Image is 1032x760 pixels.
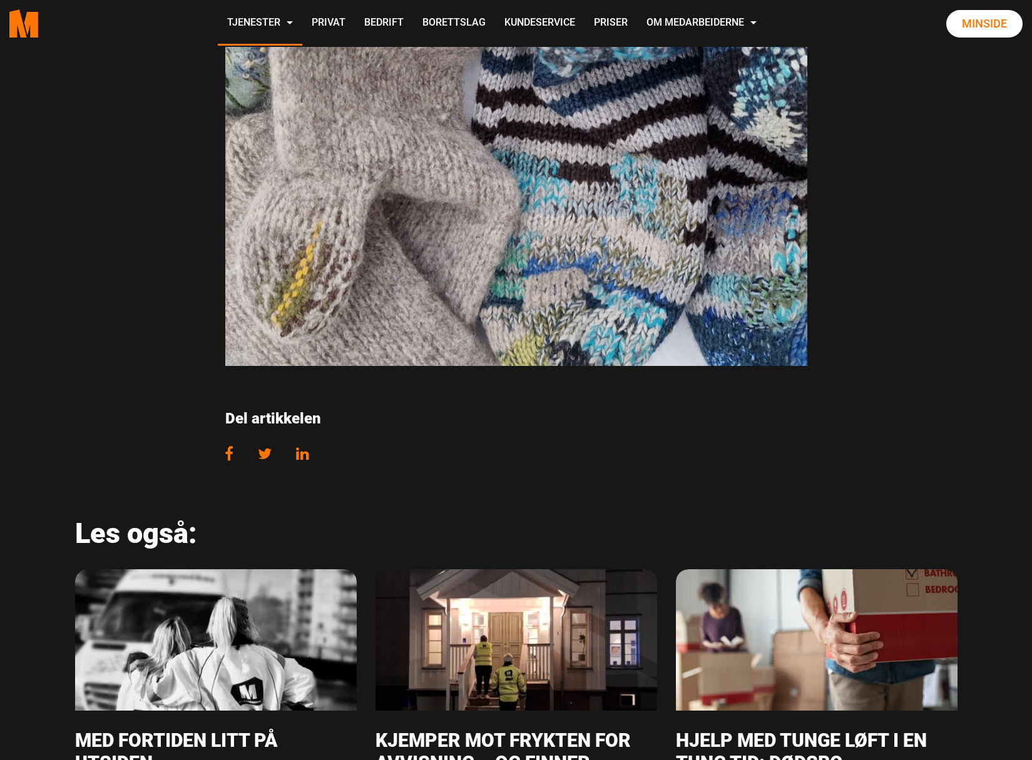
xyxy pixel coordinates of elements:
h4: Del artikkelen [225,410,807,428]
p: Les også: [75,517,958,550]
a: Bedrift [355,1,413,46]
a: Les mer om Hjelp med tunge løft i en tung tid: Dødsbo featured image [676,631,958,646]
a: Share on Twitter [245,440,284,467]
a: Share on Facebook [225,440,246,467]
a: Privat [302,1,355,46]
a: Om Medarbeiderne [637,1,766,46]
a: Priser [585,1,637,46]
img: dodsbo-tjeneste-oslo [676,569,958,710]
img: 20200803 104253 [75,569,357,710]
a: Kundeservice [495,1,585,46]
a: Minside [946,10,1023,38]
a: Share on LinkedIn [284,440,322,467]
a: Borettslag [413,1,495,46]
img: Polish 20241125 113420534 [376,569,657,710]
a: Tjenester [218,1,302,46]
a: Les mer om Kjemper mot frykten for avvisning – og finner styrke i fellesskapet featured image [376,631,657,646]
a: Les mer om Med fortiden litt på utsiden… featured image [75,631,357,646]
